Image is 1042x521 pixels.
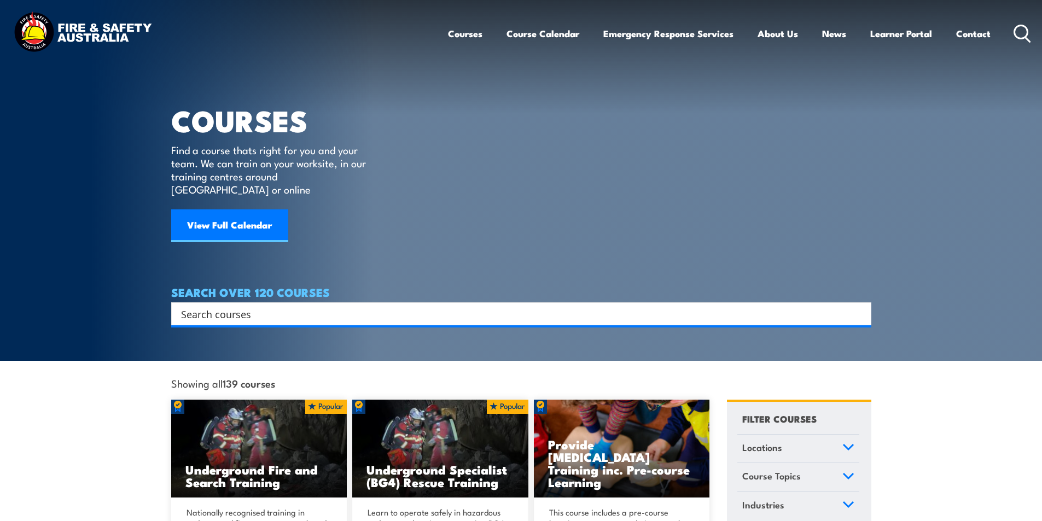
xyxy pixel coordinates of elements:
[171,400,347,498] a: Underground Fire and Search Training
[822,19,846,48] a: News
[852,306,868,321] button: Search magnifier button
[171,377,275,389] span: Showing all
[742,440,782,455] span: Locations
[534,400,710,498] a: Provide [MEDICAL_DATA] Training inc. Pre-course Learning
[223,376,275,390] strong: 139 courses
[742,411,817,426] h4: FILTER COURSES
[870,19,932,48] a: Learner Portal
[171,143,371,196] p: Find a course thats right for you and your team. We can train on your worksite, in our training c...
[548,438,696,488] h3: Provide [MEDICAL_DATA] Training inc. Pre-course Learning
[171,286,871,298] h4: SEARCH OVER 120 COURSES
[171,107,382,133] h1: COURSES
[171,209,288,242] a: View Full Calendar
[956,19,991,48] a: Contact
[737,492,859,520] a: Industries
[737,435,859,463] a: Locations
[742,469,801,483] span: Course Topics
[448,19,482,48] a: Courses
[366,463,514,488] h3: Underground Specialist (BG4) Rescue Training
[171,400,347,498] img: Underground mine rescue
[742,497,784,512] span: Industries
[758,19,798,48] a: About Us
[603,19,734,48] a: Emergency Response Services
[185,463,333,488] h3: Underground Fire and Search Training
[352,400,528,498] img: Underground mine rescue
[737,463,859,491] a: Course Topics
[181,306,847,322] input: Search input
[183,306,849,321] form: Search form
[534,400,710,498] img: Low Voltage Rescue and Provide CPR
[352,400,528,498] a: Underground Specialist (BG4) Rescue Training
[507,19,579,48] a: Course Calendar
